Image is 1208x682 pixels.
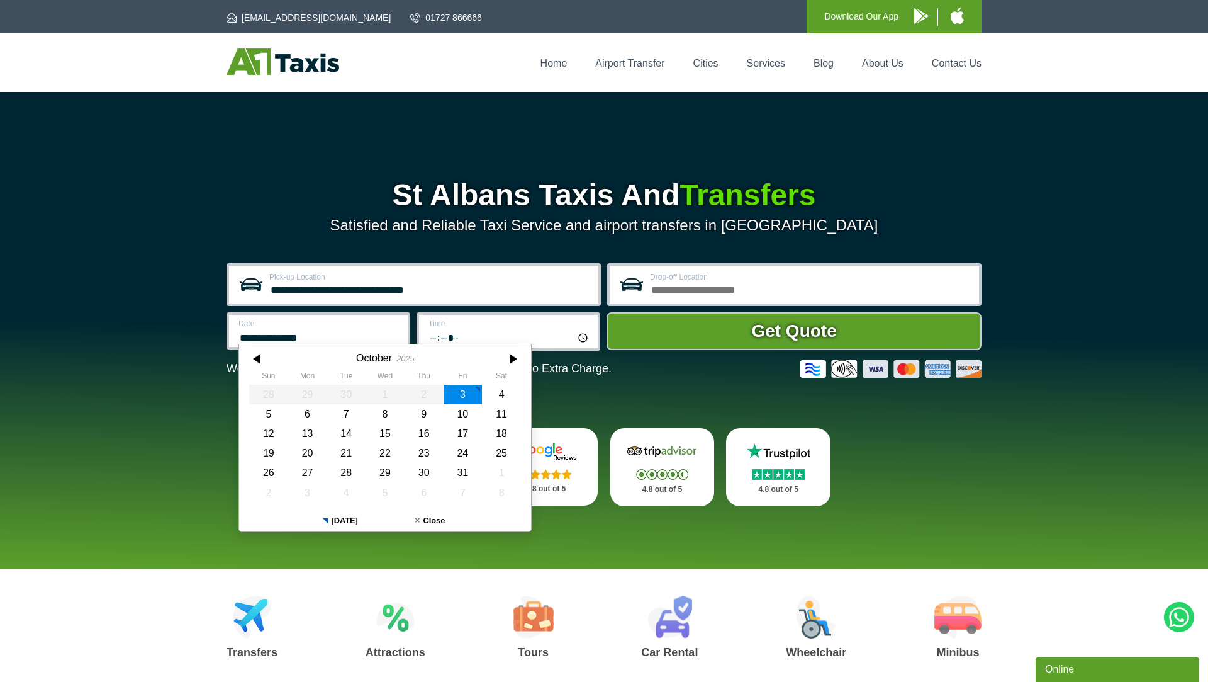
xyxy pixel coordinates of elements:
[740,482,817,497] p: 4.8 out of 5
[914,8,928,24] img: A1 Taxis Android App
[444,483,483,503] div: 07 November 2025
[752,469,805,480] img: Stars
[410,11,482,24] a: 01727 866666
[288,443,327,463] div: 20 October 2025
[249,424,288,443] div: 12 October 2025
[428,320,590,327] label: Time
[824,9,898,25] p: Download Our App
[444,443,483,463] div: 24 October 2025
[366,483,405,503] div: 05 November 2025
[327,404,366,424] div: 07 October 2025
[405,385,444,404] div: 02 October 2025
[327,483,366,503] div: 04 November 2025
[238,320,400,327] label: Date
[800,360,981,378] img: Credit And Debit Cards
[796,596,836,639] img: Wheelchair
[951,8,964,24] img: A1 Taxis iPhone App
[288,483,327,503] div: 03 November 2025
[444,385,483,404] div: 03 October 2025
[508,481,584,497] p: 4.8 out of 5
[249,385,288,404] div: 28 September 2025
[405,483,444,503] div: 06 November 2025
[226,48,339,75] img: A1 Taxis St Albans LTD
[513,647,554,658] h3: Tours
[814,58,834,69] a: Blog
[934,647,981,658] h3: Minibus
[405,463,444,482] div: 30 October 2025
[636,469,688,480] img: Stars
[327,372,366,384] th: Tuesday
[249,463,288,482] div: 26 October 2025
[405,443,444,463] div: 23 October 2025
[650,273,971,281] label: Drop-off Location
[288,372,327,384] th: Monday
[513,596,554,639] img: Tours
[747,58,785,69] a: Services
[624,442,700,461] img: Tripadvisor
[396,354,414,363] div: 2025
[482,372,521,384] th: Saturday
[366,463,405,482] div: 29 October 2025
[862,58,903,69] a: About Us
[934,596,981,639] img: Minibus
[482,385,521,404] div: 04 October 2025
[288,404,327,424] div: 06 October 2025
[226,647,277,658] h3: Transfers
[482,483,521,503] div: 08 November 2025
[482,463,521,482] div: 01 November 2025
[233,596,271,639] img: Airport Transfers
[385,510,475,531] button: Close
[226,180,981,210] h1: St Albans Taxis And
[288,463,327,482] div: 27 October 2025
[249,404,288,424] div: 05 October 2025
[444,372,483,384] th: Friday
[366,647,425,658] h3: Attractions
[405,372,444,384] th: Thursday
[405,424,444,443] div: 16 October 2025
[327,443,366,463] div: 21 October 2025
[269,273,591,281] label: Pick-up Location
[693,58,719,69] a: Cities
[405,404,444,424] div: 09 October 2025
[482,404,521,424] div: 11 October 2025
[540,58,568,69] a: Home
[226,362,612,375] p: We Now Accept Card & Contactless Payment In
[366,372,405,384] th: Wednesday
[226,11,391,24] a: [EMAIL_ADDRESS][DOMAIN_NAME]
[288,385,327,404] div: 29 September 2025
[366,404,405,424] div: 08 October 2025
[295,510,385,531] button: [DATE]
[288,424,327,443] div: 13 October 2025
[607,312,981,350] button: Get Quote
[249,372,288,384] th: Sunday
[226,217,981,234] p: Satisfied and Reliable Taxi Service and airport transfers in [GEOGRAPHIC_DATA]
[327,463,366,482] div: 28 October 2025
[1036,654,1202,682] iframe: chat widget
[467,362,612,375] span: The Car at No Extra Charge.
[494,428,598,506] a: Google Stars 4.8 out of 5
[624,482,701,497] p: 4.8 out of 5
[932,58,981,69] a: Contact Us
[356,352,392,364] div: October
[520,469,572,479] img: Stars
[366,424,405,443] div: 15 October 2025
[444,424,483,443] div: 17 October 2025
[726,428,830,506] a: Trustpilot Stars 4.8 out of 5
[366,443,405,463] div: 22 October 2025
[482,443,521,463] div: 25 October 2025
[327,424,366,443] div: 14 October 2025
[679,178,815,212] span: Transfers
[741,442,816,461] img: Trustpilot
[610,428,715,506] a: Tripadvisor Stars 4.8 out of 5
[366,385,405,404] div: 01 October 2025
[327,385,366,404] div: 30 September 2025
[508,442,584,461] img: Google
[482,424,521,443] div: 18 October 2025
[249,443,288,463] div: 19 October 2025
[444,463,483,482] div: 31 October 2025
[595,58,664,69] a: Airport Transfer
[444,404,483,424] div: 10 October 2025
[376,596,415,639] img: Attractions
[647,596,692,639] img: Car Rental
